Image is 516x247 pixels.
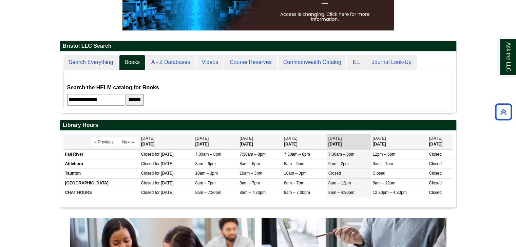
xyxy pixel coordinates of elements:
th: [DATE] [193,134,238,149]
span: [DATE] [328,136,342,141]
span: Closed [429,161,441,166]
span: 8am – 7:30pm [195,190,221,195]
div: Books [67,73,449,106]
span: Closed [141,190,154,195]
td: Attleboro [63,159,139,169]
span: 8am – 5pm [284,161,304,166]
span: 7:30am – 8pm [240,152,266,157]
span: 10am – 3pm [284,171,307,176]
span: [DATE] [284,136,298,141]
span: for [DATE] [155,161,173,166]
span: 8am – 7pm [240,181,260,185]
span: 9am – 2pm [328,161,349,166]
span: for [DATE] [155,181,173,185]
th: [DATE] [139,134,194,149]
span: 9am – 1pm [372,161,393,166]
span: Closed [141,181,154,185]
span: Closed [141,171,154,176]
td: [GEOGRAPHIC_DATA] [63,178,139,188]
a: ILL [347,55,365,70]
th: [DATE] [238,134,282,149]
button: « Previous [91,137,117,147]
span: for [DATE] [155,152,173,157]
span: 7:30am – 8pm [195,152,221,157]
button: Next » [118,137,138,147]
span: [DATE] [429,136,442,141]
label: Search the HELM catalog for Books [67,83,159,92]
span: 8am – 12pm [372,181,395,185]
span: 7:30am – 5pm [328,152,355,157]
th: [DATE] [371,134,427,149]
th: [DATE] [282,134,327,149]
span: Closed [429,152,441,157]
span: 12:30pm – 4:30pm [372,190,406,195]
h2: Library Hours [60,120,456,131]
a: Books [119,55,145,70]
span: 10am – 3pm [195,171,218,176]
span: for [DATE] [155,171,173,176]
span: for [DATE] [155,190,173,195]
span: [DATE] [240,136,253,141]
th: [DATE] [327,134,371,149]
td: Fall River [63,150,139,159]
span: 8am – 6pm [240,161,260,166]
td: CHAT HOURS [63,188,139,197]
span: [DATE] [372,136,386,141]
span: Closed [141,152,154,157]
span: Closed [429,181,441,185]
span: 7:30am – 8pm [284,152,310,157]
h2: Bristol LLC Search [60,41,456,51]
span: 8am – 7pm [284,181,304,185]
a: A - Z Databases [146,55,196,70]
span: 8am – 6pm [195,161,215,166]
a: Journal Look-Up [366,55,417,70]
span: [DATE] [195,136,209,141]
span: 12pm – 5pm [372,152,395,157]
span: 10am – 3pm [240,171,262,176]
a: Commonwealth Catalog [278,55,347,70]
span: 8am – 7:30pm [284,190,310,195]
span: Closed [328,171,341,176]
th: [DATE] [427,134,453,149]
span: 8am – 12pm [328,181,351,185]
span: 8am – 7:30pm [240,190,266,195]
span: 8am – 4:30pm [328,190,355,195]
a: Back to Top [493,107,514,116]
a: Course Reserves [224,55,277,70]
span: Closed [372,171,385,176]
a: Search Everything [63,55,119,70]
span: [DATE] [141,136,155,141]
span: Closed [429,190,441,195]
span: Closed [429,171,441,176]
span: Closed [141,161,154,166]
td: Taunton [63,169,139,178]
span: 8am – 7pm [195,181,215,185]
a: Videos [196,55,224,70]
